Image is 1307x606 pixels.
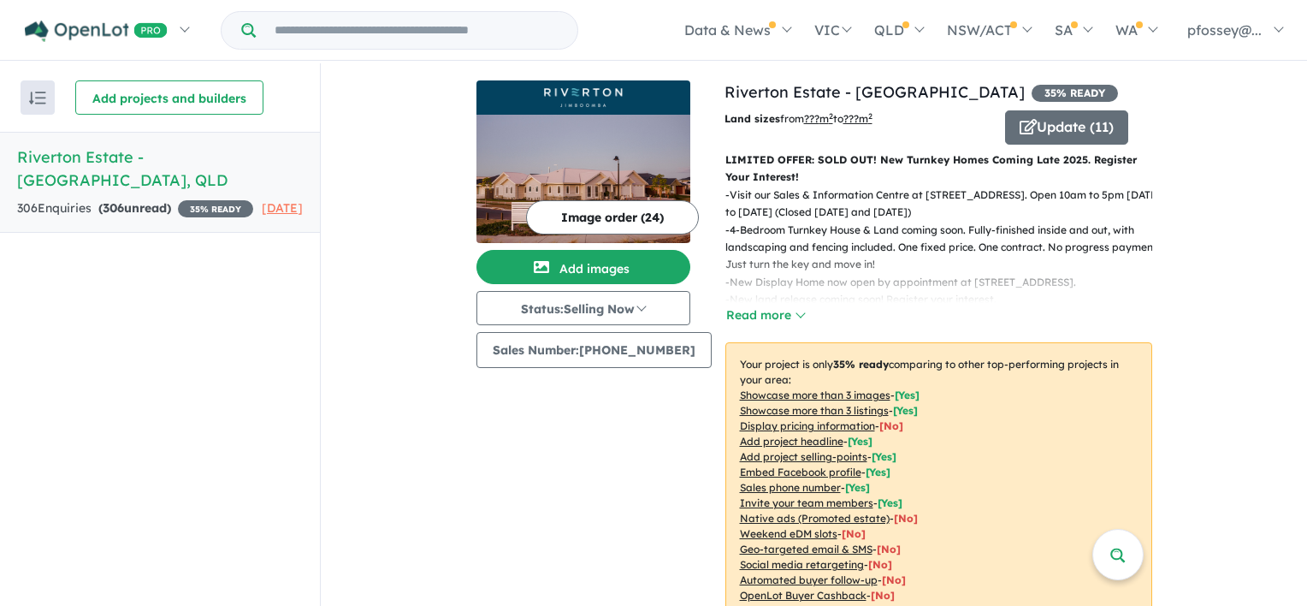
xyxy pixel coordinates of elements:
[868,558,892,571] span: [No]
[740,450,867,463] u: Add project selling-points
[868,111,872,121] sup: 2
[725,187,1166,222] p: - Visit our Sales & Information Centre at [STREET_ADDRESS]. Open 10am to 5pm [DATE] to [DATE] (Cl...
[75,80,263,115] button: Add projects and builders
[724,110,992,128] p: from
[17,146,303,192] h5: Riverton Estate - [GEOGRAPHIC_DATA] , QLD
[894,512,918,525] span: [No]
[724,112,780,125] b: Land sizes
[740,404,889,417] u: Showcase more than 3 listings
[740,558,864,571] u: Social media retargeting
[526,200,699,235] button: Image order (24)
[740,543,872,555] u: Geo-targeted email & SMS
[845,481,870,494] span: [ Yes ]
[842,527,866,540] span: [No]
[262,200,303,216] span: [DATE]
[483,87,683,108] img: Riverton Estate - Jimboomba Logo
[740,419,875,432] u: Display pricing information
[25,21,168,42] img: Openlot PRO Logo White
[17,199,253,219] div: 306 Enquir ies
[740,512,890,525] u: Native ads (Promoted estate)
[866,466,890,478] span: [ Yes ]
[725,222,1166,274] p: - 4-Bedroom Turnkey House & Land coming soon. Fully-finished inside and out, with landscaping and...
[740,435,843,448] u: Add project headline
[98,200,171,216] strong: ( unread)
[1005,110,1128,145] button: Update (11)
[740,496,873,509] u: Invite your team members
[725,291,1166,308] p: - New land release coming soon! Register your interest.
[872,450,896,463] span: [ Yes ]
[725,274,1166,291] p: - New Display Home now open by appointment at [STREET_ADDRESS].
[476,115,690,243] img: Riverton Estate - Jimboomba
[476,332,712,368] button: Sales Number:[PHONE_NUMBER]
[476,291,690,325] button: Status:Selling Now
[1032,85,1118,102] span: 35 % READY
[1187,21,1262,39] span: pfossey@...
[724,82,1025,102] a: Riverton Estate - [GEOGRAPHIC_DATA]
[848,435,872,448] span: [ Yes ]
[893,404,918,417] span: [ Yes ]
[178,200,253,217] span: 35 % READY
[878,496,902,509] span: [ Yes ]
[871,589,895,602] span: [No]
[843,112,872,125] u: ???m
[29,92,46,104] img: sort.svg
[740,389,890,401] u: Showcase more than 3 images
[882,573,906,586] span: [No]
[879,419,903,432] span: [ No ]
[259,12,574,49] input: Try estate name, suburb, builder or developer
[725,306,806,325] button: Read more
[740,481,841,494] u: Sales phone number
[725,151,1152,187] p: LIMITED OFFER: SOLD OUT! New Turnkey Homes Coming Late 2025. Register Your Interest!
[476,80,690,243] a: Riverton Estate - Jimboomba LogoRiverton Estate - Jimboomba
[895,389,920,401] span: [ Yes ]
[740,573,878,586] u: Automated buyer follow-up
[103,200,124,216] span: 306
[829,111,833,121] sup: 2
[740,466,861,478] u: Embed Facebook profile
[476,250,690,284] button: Add images
[833,112,872,125] span: to
[740,589,866,602] u: OpenLot Buyer Cashback
[833,358,889,371] b: 35 % ready
[804,112,833,125] u: ??? m
[877,543,901,555] span: [No]
[740,527,837,540] u: Weekend eDM slots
